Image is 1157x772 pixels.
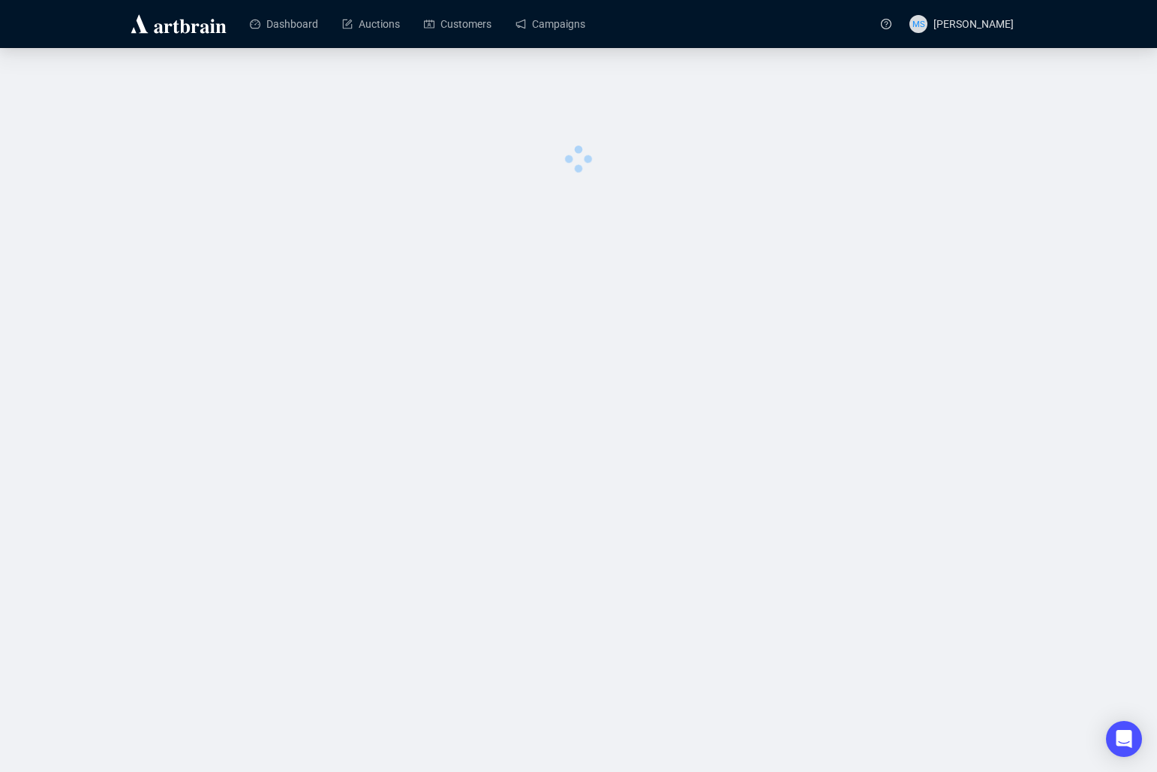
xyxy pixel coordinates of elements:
div: Open Intercom Messenger [1106,721,1142,757]
span: MS [912,17,924,31]
a: Auctions [342,5,400,44]
a: Customers [424,5,491,44]
a: Dashboard [250,5,318,44]
a: Campaigns [515,5,585,44]
span: question-circle [881,19,891,29]
span: [PERSON_NAME] [933,18,1014,30]
img: logo [128,12,229,36]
